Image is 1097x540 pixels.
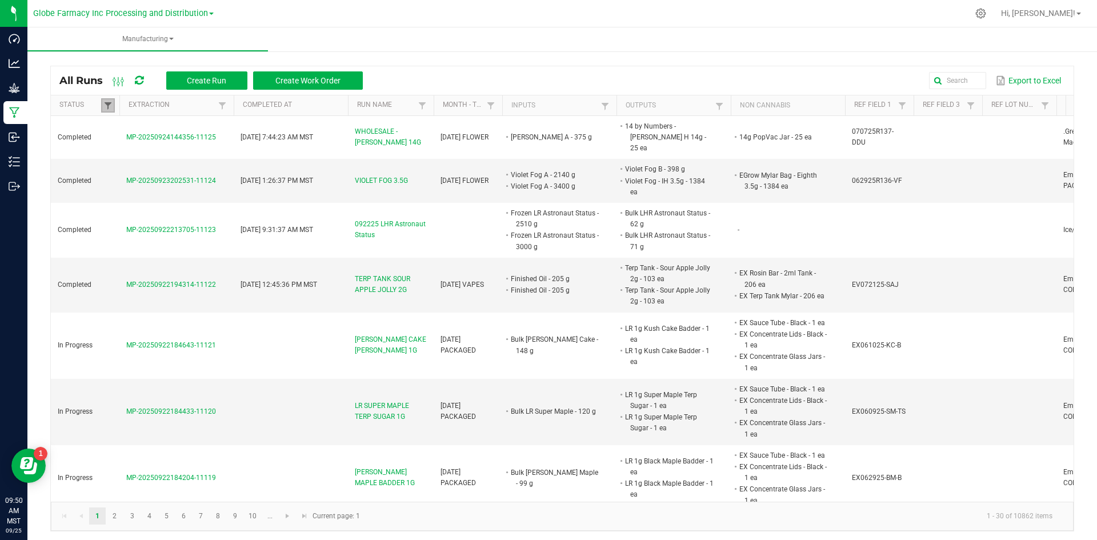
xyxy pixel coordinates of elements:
li: Bulk LR Super Maple - 120 g [509,406,599,417]
li: LR 1g Super Maple Terp Sugar - 1 ea [623,389,714,411]
p: 09:50 AM MST [5,495,22,526]
span: Go to the next page [283,511,292,521]
inline-svg: Grow [9,82,20,94]
inline-svg: Manufacturing [9,107,20,118]
iframe: Resource center unread badge [34,447,47,461]
span: 070725R137-DDU [852,127,894,146]
a: Page 6 [175,507,192,525]
span: Completed [58,177,91,185]
a: ExtractionSortable [129,101,215,110]
a: Filter [712,99,726,113]
a: Filter [415,98,429,113]
span: WHOLESALE - [PERSON_NAME] 14G [355,126,427,148]
span: EV072125-SAJ [852,281,899,289]
span: [DATE] VAPES [441,281,484,289]
li: Bulk LHR Astronaut Status - 71 g [623,230,714,252]
li: EX Sauce Tube - Black - 1 ea [738,383,828,395]
a: Run NameSortable [357,101,415,110]
a: Page 3 [124,507,141,525]
a: Completed AtSortable [243,101,343,110]
li: EX Sauce Tube - Black - 1 ea [738,450,828,461]
li: LR 1g Kush Cake Badder - 1 ea [623,345,714,367]
li: Finished Oil - 205 g [509,285,599,296]
li: Bulk [PERSON_NAME] Maple - 99 g [509,467,599,489]
p: 09/25 [5,526,22,535]
kendo-pager: Current page: 1 [51,502,1074,531]
li: EX Concentrate Glass Jars - 1 ea [738,417,828,439]
inline-svg: Inventory [9,156,20,167]
li: EX Rosin Bar - 2ml Tank - 206 ea [738,267,828,290]
li: Terp Tank - Sour Apple Jolly 2g - 103 ea [623,285,714,307]
span: Completed [58,281,91,289]
a: Filter [964,98,978,113]
span: EX060925-SM-TS [852,407,906,415]
button: Create Work Order [253,71,363,90]
span: EX061025-KC-B [852,341,901,349]
a: Ref Field 1Sortable [854,101,895,110]
span: MP-20250922184643-11121 [126,341,216,349]
a: Page 8 [210,507,226,525]
span: In Progress [58,341,93,349]
span: Go to the last page [300,511,309,521]
a: Ref Field 3Sortable [923,101,963,110]
a: Page 11 [262,507,278,525]
span: VIOLET FOG 3.5G [355,175,408,186]
span: [DATE] 1:26:37 PM MST [241,177,313,185]
li: EX Concentrate Glass Jars - 1 ea [738,483,828,506]
span: MP-20250922184204-11119 [126,474,216,482]
span: Globe Farmacy Inc Processing and Distribution [33,9,208,18]
span: [DATE] 7:44:23 AM MST [241,133,313,141]
a: Go to the last page [296,507,313,525]
button: Create Run [166,71,247,90]
span: Create Run [187,76,226,85]
span: [DATE] PACKAGED [441,335,476,354]
span: MP-20250923202531-11124 [126,177,216,185]
span: [DATE] FLOWER [441,177,489,185]
span: [PERSON_NAME] CAKE [PERSON_NAME] 1G [355,334,427,356]
li: Terp Tank - Sour Apple Jolly 2g - 103 ea [623,262,714,285]
li: Frozen LR Astronaut Status - 3000 g [509,230,599,252]
li: Violet Fog A - 2140 g [509,169,599,181]
inline-svg: Outbound [9,181,20,192]
span: Completed [58,226,91,234]
inline-svg: Analytics [9,58,20,69]
a: Page 2 [106,507,123,525]
li: 14g PopVac Jar - 25 ea [738,131,828,143]
li: LR 1g Black Maple Badder - 1 ea [623,455,714,478]
a: Filter [101,98,115,113]
inline-svg: Inbound [9,131,20,143]
span: Completed [58,133,91,141]
span: In Progress [58,474,93,482]
li: Violet Fog - IH 3.5g - 1384 ea [623,175,714,198]
th: Outputs [616,95,731,116]
a: Month - TypeSortable [443,101,483,110]
td: - [731,203,845,258]
a: Filter [895,98,909,113]
li: Bulk LHR Astronaut Status - 62 g [623,207,714,230]
span: Hi, [PERSON_NAME]! [1001,9,1075,18]
a: Page 9 [227,507,243,525]
a: Filter [1038,98,1052,113]
li: LR 1g Kush Cake Badder - 1 ea [623,323,714,345]
a: Manufacturing [27,27,268,51]
li: [PERSON_NAME] A - 375 g [509,131,599,143]
th: Inputs [502,95,616,116]
span: MP-20250922194314-11122 [126,281,216,289]
li: Violet Fog A - 3400 g [509,181,599,192]
a: Page 4 [141,507,158,525]
li: EX Concentrate Lids - Black - 1 ea [738,329,828,351]
a: Filter [484,98,498,113]
li: Bulk [PERSON_NAME] Cake - 148 g [509,334,599,356]
span: [DATE] 9:31:37 AM MST [241,226,313,234]
a: StatusSortable [59,101,101,110]
div: All Runs [59,71,371,90]
span: EX062925-BM-B [852,474,902,482]
span: [DATE] FLOWER [441,133,489,141]
span: [DATE] 12:45:36 PM MST [241,281,317,289]
span: [PERSON_NAME] MAPLE BADDER 1G [355,467,427,489]
th: Non Cannabis [731,95,845,116]
li: Frozen LR Astronaut Status - 2510 g [509,207,599,230]
li: EX Concentrate Lids - Black - 1 ea [738,395,828,417]
a: Ref Lot NumberSortable [991,101,1038,110]
inline-svg: Dashboard [9,33,20,45]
